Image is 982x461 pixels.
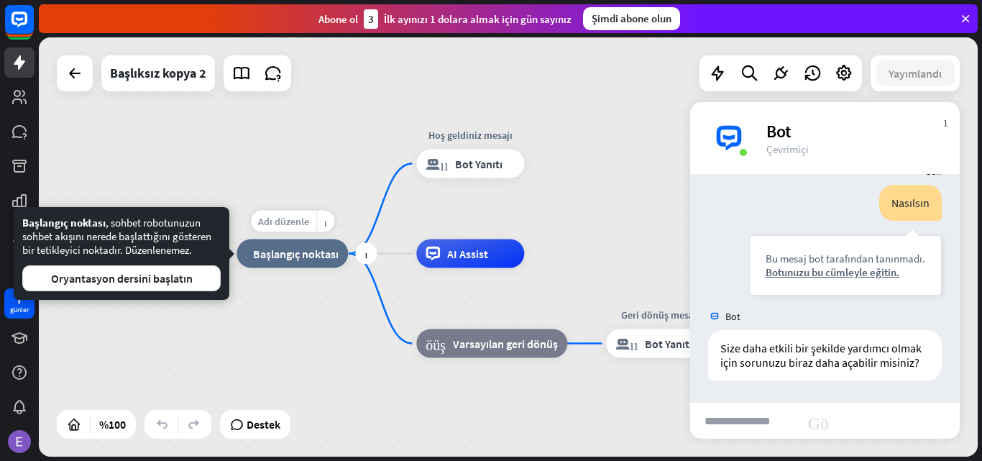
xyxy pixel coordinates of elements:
font: daha_sarı [324,216,327,227]
a: 7 günler [4,288,35,319]
button: LiveChat sohbet widget'ını açın [12,6,55,49]
font: Destek [247,417,280,432]
div: Başlıksız kopya 2 [110,55,206,91]
font: Varsayılan geri dönüş [453,337,558,351]
font: %100 [99,417,126,432]
font: Abone ol [318,12,358,26]
font: Şimdi abone olun [592,12,671,25]
button: Yayımlandı [876,60,955,86]
font: Başlangıç ​​noktası [22,216,106,229]
font: İlk ayınızı 1 dolara almak için gün sayınız [384,12,572,26]
font: blok_bot_yanıtı [426,157,448,171]
font: artı [364,249,367,259]
font: Göndermek [808,412,950,429]
font: blok_geri_dönüş [426,337,446,351]
font: Geri dönüş mesajı [621,309,699,321]
font: Bu mesaj bot tarafından tanınmadı. [766,252,925,265]
font: kapalı [944,114,947,127]
font: Başlıksız kopya 2 [110,65,206,81]
font: Yayımlandı [889,66,942,81]
font: günler [10,305,29,314]
font: , sohbet robotunuzun sohbet akışını nerede başlattığını gösteren bir tetikleyici noktadır. Düzenl... [22,216,211,257]
font: Bot [725,310,740,323]
font: Hoş geldiniz mesajı [428,129,513,142]
font: blok_bot_yanıtı [615,337,638,351]
font: daha fazla_dikey [917,114,924,127]
font: Bot [766,120,791,142]
font: Başlangıç ​​noktası [253,247,339,261]
font: Oryantasyon dersini başlatın [51,271,193,286]
font: Bot Yanıtı [455,157,503,171]
font: 3 [368,12,374,26]
button: Oryantasyon dersini başlatın [22,265,221,291]
font: Adı düzenle [258,215,309,228]
font: Botunuzu bu cümleyle eğitin. [766,265,899,279]
font: Bot Yanıtı [645,337,692,351]
font: Size daha etkili bir şekilde yardımcı olmak için sorunuzu biraz daha açabilir misiniz? [720,341,924,370]
font: AI Assist [447,247,488,261]
font: Çevrimiçi [766,142,809,156]
font: Nasılsın [891,196,930,210]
